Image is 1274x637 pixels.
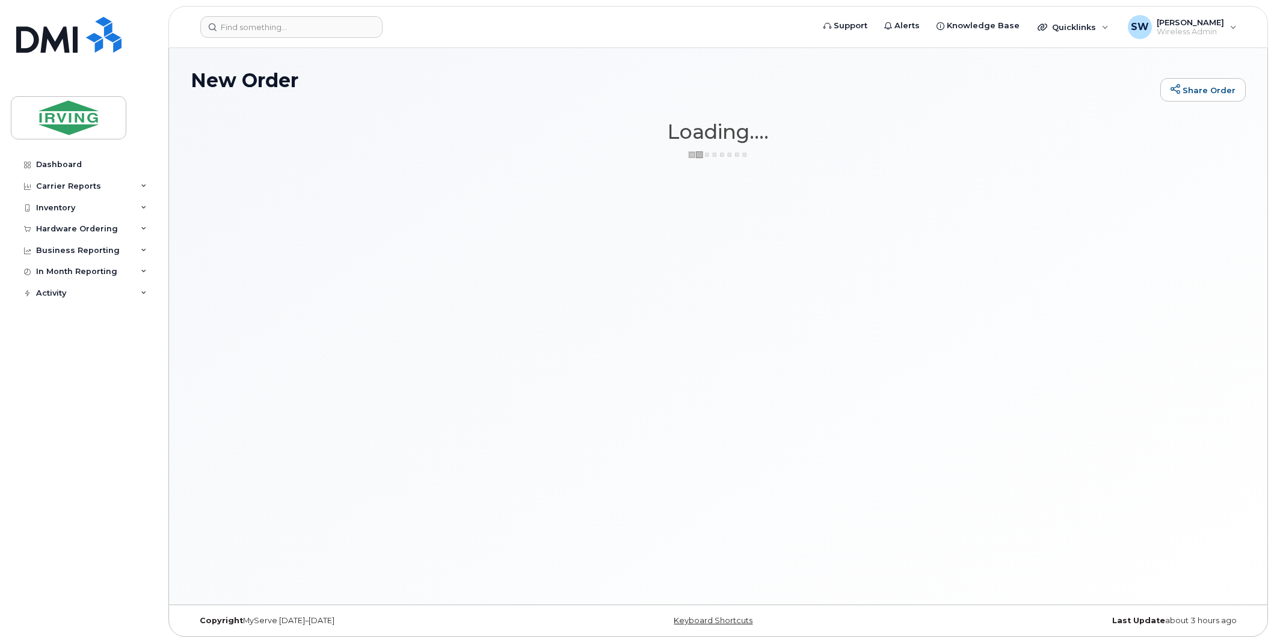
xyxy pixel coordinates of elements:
[191,121,1246,142] h1: Loading....
[1160,78,1246,102] a: Share Order
[688,150,748,159] img: ajax-loader-3a6953c30dc77f0bf724df975f13086db4f4c1262e45940f03d1251963f1bf2e.gif
[200,616,243,625] strong: Copyright
[191,616,543,626] div: MyServe [DATE]–[DATE]
[191,70,1154,91] h1: New Order
[894,616,1246,626] div: about 3 hours ago
[1112,616,1165,625] strong: Last Update
[674,616,752,625] a: Keyboard Shortcuts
